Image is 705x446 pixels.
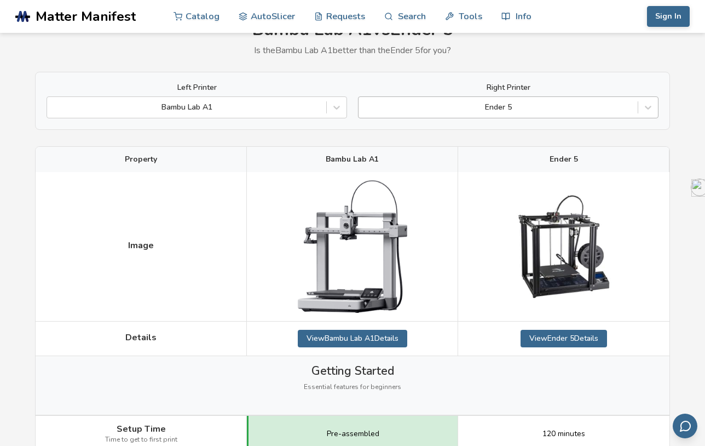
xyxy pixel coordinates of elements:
[521,330,607,347] a: ViewEnder 5Details
[105,436,177,444] span: Time to get to first print
[53,103,55,112] input: Bambu Lab A1
[35,45,670,55] p: Is the Bambu Lab A1 better than the Ender 5 for you?
[304,384,401,391] span: Essential features for beginners
[358,83,658,92] label: Right Printer
[327,430,379,438] span: Pre-assembled
[311,364,394,378] span: Getting Started
[117,424,166,434] span: Setup Time
[36,9,136,24] span: Matter Manifest
[364,103,366,112] input: Ender 5
[542,430,585,438] span: 120 minutes
[673,414,697,438] button: Send feedback via email
[647,6,690,27] button: Sign In
[509,192,619,301] img: Ender 5
[298,180,407,312] img: Bambu Lab A1
[47,83,347,92] label: Left Printer
[550,155,578,164] span: Ender 5
[35,20,670,40] h1: Bambu Lab A1 vs Ender 5
[128,241,154,250] span: Image
[326,155,379,164] span: Bambu Lab A1
[125,155,157,164] span: Property
[298,330,407,347] a: ViewBambu Lab A1Details
[125,333,157,342] span: Details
